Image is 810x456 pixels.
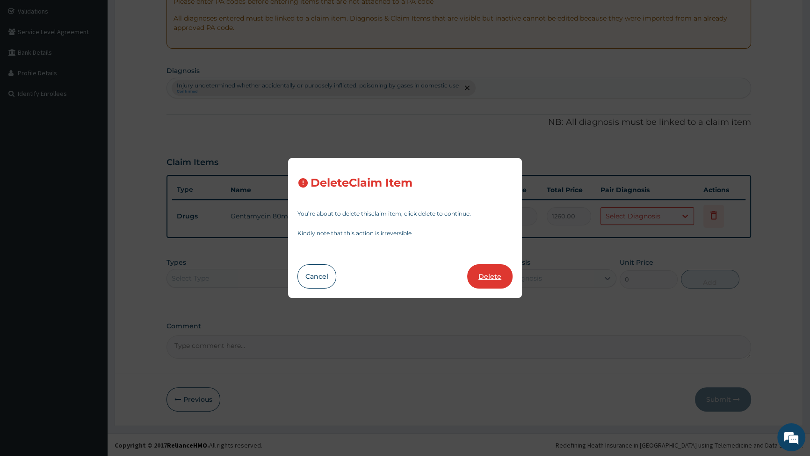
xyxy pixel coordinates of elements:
button: Cancel [297,264,336,289]
p: You’re about to delete this claim item , click delete to continue. [297,211,513,217]
span: We're online! [54,118,129,212]
textarea: Type your message and hit 'Enter' [5,255,178,288]
img: d_794563401_company_1708531726252_794563401 [17,47,38,70]
div: Chat with us now [49,52,157,65]
button: Delete [467,264,513,289]
div: Minimize live chat window [153,5,176,27]
h3: Delete Claim Item [311,177,412,189]
p: Kindly note that this action is irreversible [297,231,513,236]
